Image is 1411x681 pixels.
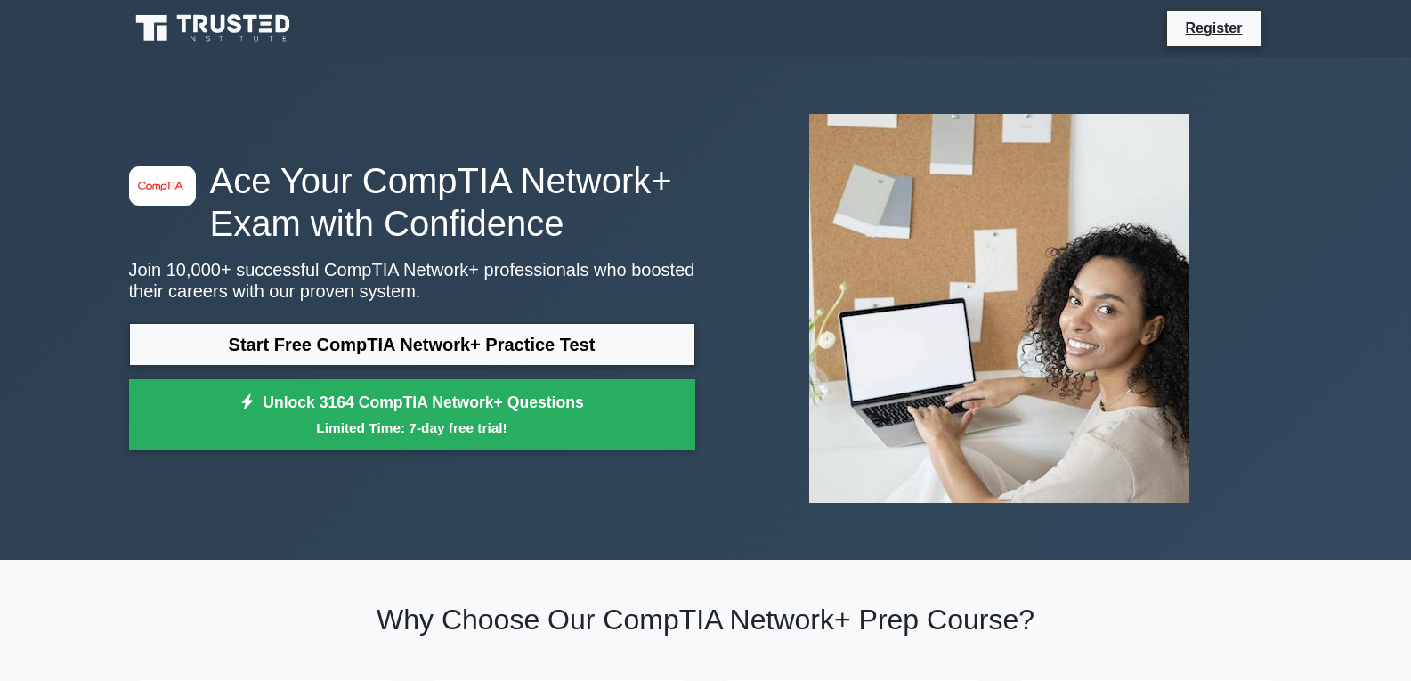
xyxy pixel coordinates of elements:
[129,379,695,450] a: Unlock 3164 CompTIA Network+ QuestionsLimited Time: 7-day free trial!
[1174,17,1253,39] a: Register
[129,323,695,366] a: Start Free CompTIA Network+ Practice Test
[129,159,695,245] h1: Ace Your CompTIA Network+ Exam with Confidence
[129,603,1283,636] h2: Why Choose Our CompTIA Network+ Prep Course?
[151,418,673,438] small: Limited Time: 7-day free trial!
[129,259,695,302] p: Join 10,000+ successful CompTIA Network+ professionals who boosted their careers with our proven ...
